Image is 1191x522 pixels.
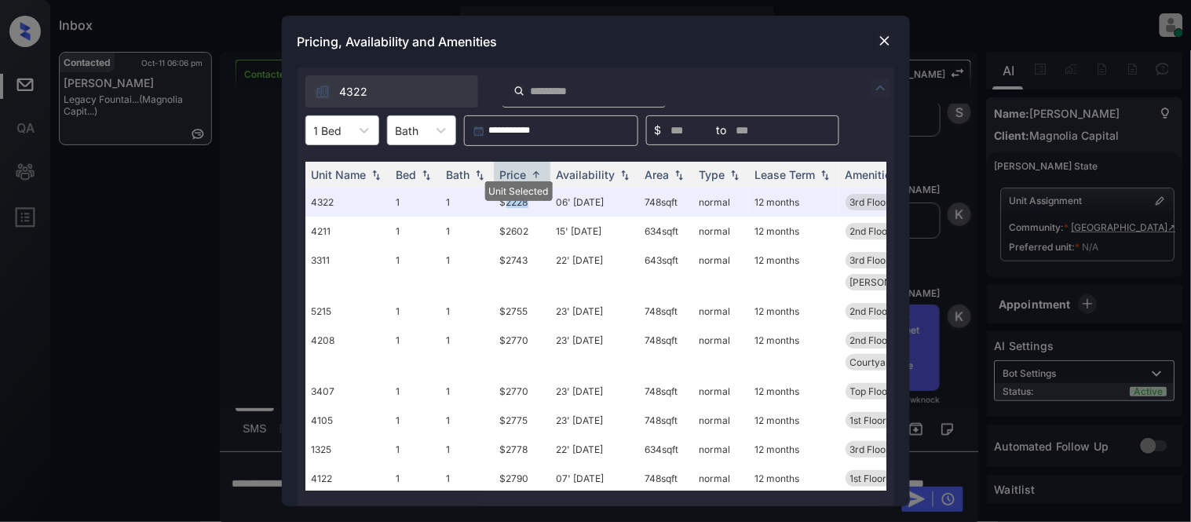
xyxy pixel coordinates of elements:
td: 12 months [749,188,839,217]
td: 22' [DATE] [550,246,639,297]
td: 23' [DATE] [550,377,639,406]
div: Availability [557,168,616,181]
td: 1 [440,217,494,246]
td: 4105 [305,406,390,435]
td: 23' [DATE] [550,326,639,377]
div: Type [700,168,725,181]
img: sorting [368,170,384,181]
td: 1 [440,326,494,377]
td: 1 [390,188,440,217]
td: $2743 [494,246,550,297]
td: 748 sqft [639,377,693,406]
td: normal [693,435,749,464]
td: normal [693,246,749,297]
td: normal [693,217,749,246]
span: 2nd Floor [850,305,892,317]
td: $2602 [494,217,550,246]
span: 3rd Floor [850,254,890,266]
td: 1 [440,406,494,435]
div: Bed [396,168,417,181]
div: Area [645,168,670,181]
img: icon-zuma [513,84,525,98]
img: icon-zuma [315,84,331,100]
td: 4208 [305,326,390,377]
img: icon-zuma [871,78,890,97]
td: normal [693,326,749,377]
td: 1 [440,188,494,217]
div: Pricing, Availability and Amenities [282,16,910,68]
td: 1325 [305,435,390,464]
td: 22' [DATE] [550,435,639,464]
td: 1 [390,435,440,464]
span: $ [655,122,662,139]
td: 07' [DATE] [550,464,639,515]
td: $2790 [494,464,550,515]
td: 748 sqft [639,406,693,435]
div: Lease Term [755,168,816,181]
td: 643 sqft [639,246,693,297]
img: sorting [418,170,434,181]
td: 1 [390,464,440,515]
td: 12 months [749,377,839,406]
div: Price [500,168,527,181]
td: 23' [DATE] [550,406,639,435]
td: $2770 [494,377,550,406]
img: sorting [528,169,544,181]
td: $2755 [494,297,550,326]
td: 12 months [749,326,839,377]
td: 748 sqft [639,188,693,217]
td: 1 [390,297,440,326]
span: 1st Floor [850,473,887,484]
td: 23' [DATE] [550,297,639,326]
td: 4211 [305,217,390,246]
td: normal [693,464,749,515]
td: 12 months [749,217,839,246]
td: 3311 [305,246,390,297]
td: 634 sqft [639,217,693,246]
td: 12 months [749,246,839,297]
td: 1 [440,297,494,326]
td: 1 [390,326,440,377]
td: normal [693,188,749,217]
td: 1 [390,406,440,435]
span: 3rd Floor [850,196,890,208]
span: Courtyard view [850,356,919,368]
td: $2775 [494,406,550,435]
img: sorting [671,170,687,181]
span: [PERSON_NAME] 2024 Scope [850,276,983,288]
td: 1 [440,377,494,406]
td: 12 months [749,464,839,515]
img: sorting [727,170,743,181]
td: 15' [DATE] [550,217,639,246]
span: 2nd Floor [850,225,892,237]
td: normal [693,406,749,435]
td: $2770 [494,326,550,377]
td: 3407 [305,377,390,406]
td: 1 [390,377,440,406]
td: $2778 [494,435,550,464]
img: sorting [817,170,833,181]
span: 3rd Floor [850,444,890,455]
td: 5215 [305,297,390,326]
span: 2nd Floor [850,334,892,346]
span: to [717,122,727,139]
td: 1 [440,464,494,515]
div: Amenities [846,168,898,181]
td: 4322 [305,188,390,217]
td: normal [693,377,749,406]
span: 1st Floor [850,414,887,426]
span: 4322 [340,83,368,100]
td: 12 months [749,297,839,326]
td: 1 [440,246,494,297]
td: 12 months [749,435,839,464]
td: 1 [390,246,440,297]
td: 634 sqft [639,435,693,464]
td: 06' [DATE] [550,188,639,217]
img: close [877,33,893,49]
td: 12 months [749,406,839,435]
td: 1 [440,435,494,464]
td: 748 sqft [639,464,693,515]
div: Bath [447,168,470,181]
td: 748 sqft [639,326,693,377]
div: Unit Name [312,168,367,181]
